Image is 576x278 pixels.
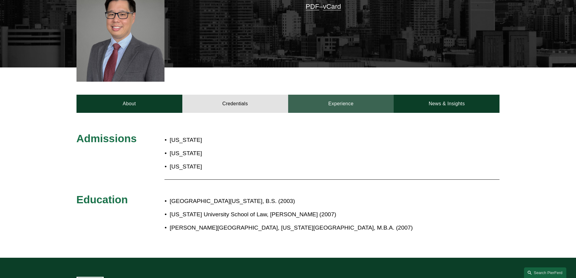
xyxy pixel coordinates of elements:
[394,95,500,113] a: News & Insights
[170,223,447,233] p: [PERSON_NAME][GEOGRAPHIC_DATA], [US_STATE][GEOGRAPHIC_DATA], M.B.A. (2007)
[76,194,128,205] span: Education
[170,162,323,172] p: [US_STATE]
[323,3,341,10] a: vCard
[170,209,447,220] p: [US_STATE] University School of Law, [PERSON_NAME] (2007)
[76,132,137,144] span: Admissions
[170,135,323,146] p: [US_STATE]
[170,196,447,207] p: [GEOGRAPHIC_DATA][US_STATE], B.S. (2003)
[288,95,394,113] a: Experience
[524,267,566,278] a: Search this site
[170,148,323,159] p: [US_STATE]
[306,3,319,10] a: PDF
[76,95,182,113] a: About
[182,95,288,113] a: Credentials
